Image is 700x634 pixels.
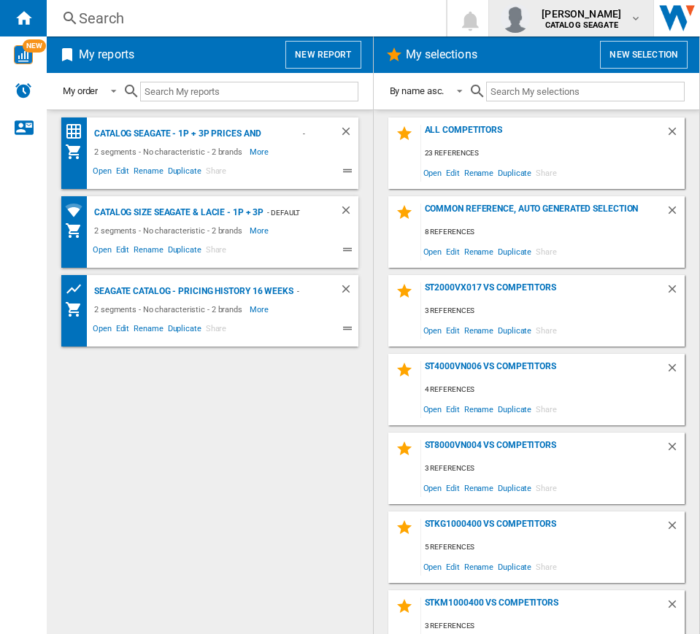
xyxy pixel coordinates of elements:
span: Open [421,399,445,419]
span: Open [421,478,445,498]
span: Rename [462,399,496,419]
span: Rename [462,163,496,182]
span: Share [534,241,559,261]
div: All Competitors [421,125,666,144]
div: My order [63,85,98,96]
span: Duplicate [166,164,204,182]
span: Duplicate [166,322,204,339]
span: More [250,301,271,318]
div: STKG1000400 vs competitors [421,519,666,538]
img: alerts-logo.svg [15,82,32,99]
span: Edit [114,164,132,182]
div: Seagate Catalog - Pricing history 16 weeks [91,282,293,301]
div: - Default profile (32) [299,125,310,143]
div: ST8000VN004 VS Competitors [421,440,666,460]
input: Search My selections [486,82,685,101]
span: Rename [131,164,165,182]
button: New report [285,41,361,69]
span: Rename [131,322,165,339]
div: Delete [666,598,685,617]
span: Open [91,243,114,260]
span: Edit [444,163,462,182]
span: Duplicate [496,478,534,498]
div: Delete [666,440,685,460]
div: 23 references [421,144,685,163]
button: New selection [600,41,688,69]
span: More [250,222,271,239]
span: Share [204,322,229,339]
div: Price Matrix [65,123,91,141]
div: Delete [666,361,685,381]
span: Edit [444,241,462,261]
span: Open [91,164,114,182]
span: Edit [114,322,132,339]
h2: My selections [403,41,480,69]
h2: My reports [76,41,137,69]
span: Duplicate [496,241,534,261]
div: Delete [666,282,685,302]
span: Rename [462,320,496,340]
span: Share [204,243,229,260]
div: - Default profile (32) [264,204,309,222]
span: Share [204,164,229,182]
img: wise-card.svg [14,45,33,64]
div: 4 references [421,381,685,399]
div: 8 references [421,223,685,241]
div: Delete [339,125,358,143]
div: 3 references [421,302,685,320]
span: Share [534,478,559,498]
span: NEW [23,39,46,53]
div: Common reference, auto generated selection [421,204,666,223]
div: Catalog Seagate - 1P + 3P prices and availability [91,125,299,143]
span: Open [421,241,445,261]
div: 2 segments - No characteristic - 2 brands [91,301,250,318]
span: Share [534,320,559,340]
div: Delete [339,282,358,301]
span: Rename [462,241,496,261]
b: CATALOG SEAGATE [545,20,618,30]
div: By name asc. [390,85,445,96]
span: Open [421,557,445,576]
div: 3 references [421,460,685,478]
div: - Default profile (32) [293,282,310,301]
span: Share [534,557,559,576]
span: Duplicate [496,557,534,576]
span: Duplicate [496,399,534,419]
div: Retailers coverage [65,201,91,220]
div: Delete [666,204,685,223]
span: Edit [444,557,462,576]
div: My Assortment [65,301,91,318]
div: Delete [339,204,358,222]
span: More [250,143,271,161]
div: Search [79,8,408,28]
div: My Assortment [65,222,91,239]
span: Rename [462,557,496,576]
div: Delete [666,125,685,144]
div: Product prices grid [65,280,91,298]
input: Search My reports [140,82,358,101]
span: [PERSON_NAME] [542,7,621,21]
div: STKM1000400 VS competitors [421,598,666,617]
div: 2 segments - No characteristic - 2 brands [91,222,250,239]
div: ST2000VX017 vs competitors [421,282,666,302]
span: Duplicate [166,243,204,260]
span: Edit [444,478,462,498]
span: Rename [131,243,165,260]
span: Edit [444,399,462,419]
img: profile.jpg [501,4,530,33]
span: Duplicate [496,320,534,340]
span: Share [534,163,559,182]
span: Edit [114,243,132,260]
div: 2 segments - No characteristic - 2 brands [91,143,250,161]
span: Open [91,322,114,339]
span: Open [421,163,445,182]
span: Share [534,399,559,419]
span: Rename [462,478,496,498]
div: ST4000VN006 VS Competitors [421,361,666,381]
span: Duplicate [496,163,534,182]
div: 5 references [421,538,685,557]
div: Catalog size Seagate & LaCie - 1P + 3P [91,204,264,222]
div: Delete [666,519,685,538]
span: Edit [444,320,462,340]
div: My Assortment [65,143,91,161]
